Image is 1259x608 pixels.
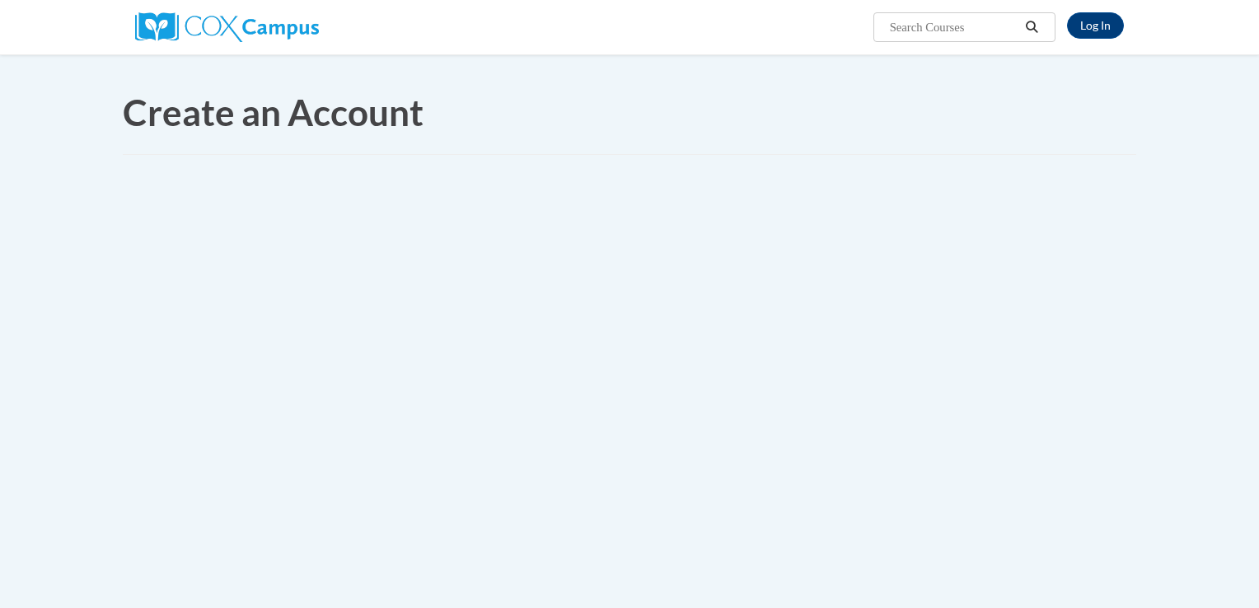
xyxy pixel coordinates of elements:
[135,12,319,42] img: Cox Campus
[1020,17,1045,37] button: Search
[135,19,319,33] a: Cox Campus
[1025,21,1040,34] i: 
[888,17,1020,37] input: Search Courses
[123,91,424,133] span: Create an Account
[1067,12,1124,39] a: Log In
